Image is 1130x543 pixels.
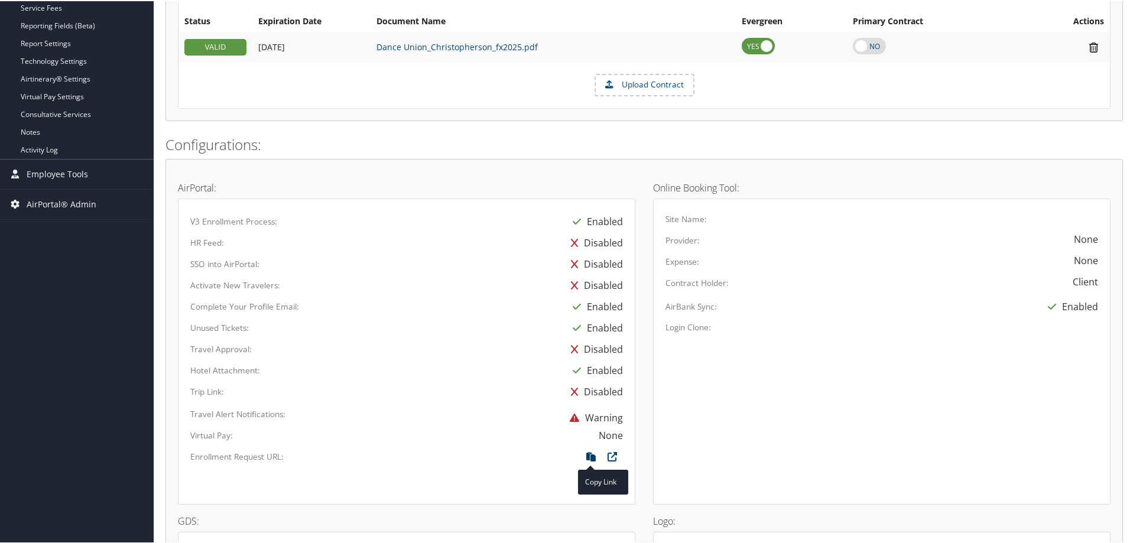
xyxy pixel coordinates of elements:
span: [DATE] [258,40,285,51]
span: Employee Tools [27,158,88,188]
h4: AirPortal: [178,182,635,191]
label: V3 Enrollment Process: [190,214,277,226]
div: Enabled [567,359,623,380]
th: Actions [1020,10,1110,31]
label: Login Clone: [665,320,711,332]
label: Contract Holder: [665,276,729,288]
div: None [599,427,623,441]
h4: Logo: [653,515,1110,525]
label: Hotel Attachment: [190,363,260,375]
label: SSO into AirPortal: [190,257,259,269]
i: Remove Contract [1083,40,1104,53]
div: Disabled [565,337,623,359]
label: Unused Tickets: [190,321,249,333]
th: Document Name [371,10,736,31]
label: Virtual Pay: [190,428,233,440]
div: Enabled [1042,295,1098,316]
div: VALID [184,38,246,54]
div: Client [1073,274,1098,288]
div: Enabled [567,295,623,316]
label: Expense: [665,255,699,266]
h4: Online Booking Tool: [653,182,1110,191]
label: HR Feed: [190,236,224,248]
div: Enabled [567,210,623,231]
th: Status [178,10,252,31]
div: None [1074,252,1098,266]
div: Disabled [565,231,623,252]
h4: GDS: [178,515,635,525]
div: None [1074,231,1098,245]
a: Dance Union_Christopherson_fx2025.pdf [376,40,538,51]
th: Evergreen [736,10,847,31]
label: Travel Alert Notifications: [190,407,285,419]
label: Complete Your Profile Email: [190,300,299,311]
label: Provider: [665,233,700,245]
label: Upload Contract [596,74,693,94]
h2: Configurations: [165,134,1123,154]
label: Trip Link: [190,385,224,396]
div: Disabled [565,380,623,401]
div: Enabled [567,316,623,337]
label: AirBank Sync: [665,300,717,311]
div: Disabled [565,252,623,274]
span: Warning [564,410,623,423]
label: Activate New Travelers: [190,278,280,290]
label: Site Name: [665,212,707,224]
label: Enrollment Request URL: [190,450,284,461]
span: AirPortal® Admin [27,188,96,218]
th: Expiration Date [252,10,371,31]
label: Travel Approval: [190,342,252,354]
div: Add/Edit Date [258,41,365,51]
div: Disabled [565,274,623,295]
th: Primary Contract [847,10,1020,31]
